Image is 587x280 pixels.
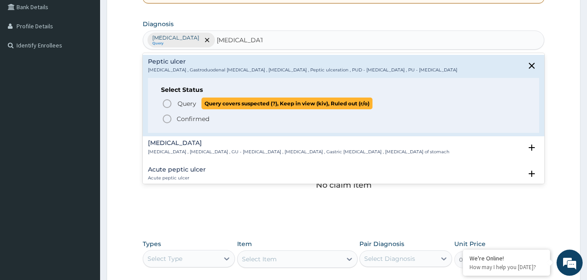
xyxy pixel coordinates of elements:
[143,20,174,28] label: Diagnosis
[152,41,199,46] small: Query
[162,98,172,109] i: status option query
[470,263,543,271] p: How may I help you today?
[359,240,404,248] label: Pair Diagnosis
[4,187,166,218] textarea: Type your message and hit 'Enter'
[178,99,196,108] span: Query
[143,240,161,248] label: Types
[148,166,206,173] h4: Acute peptic ulcer
[527,142,537,153] i: open select status
[16,44,35,65] img: d_794563401_company_1708531726252_794563401
[364,254,415,263] div: Select Diagnosis
[148,254,182,263] div: Select Type
[152,34,199,41] p: [MEDICAL_DATA]
[454,240,486,248] label: Unit Price
[148,58,457,65] h4: Peptic ulcer
[50,84,120,172] span: We're online!
[470,254,543,262] div: We're Online!
[148,67,457,73] p: [MEDICAL_DATA] , Gastroduodenal [MEDICAL_DATA] , [MEDICAL_DATA] , Peptic ulceration , PUD - [MEDI...
[203,36,211,44] span: remove selection option
[161,87,527,93] h6: Select Status
[148,149,449,155] p: [MEDICAL_DATA] , [MEDICAL_DATA] , GU - [MEDICAL_DATA] , [MEDICAL_DATA] , Gastric [MEDICAL_DATA] ,...
[527,169,537,179] i: open select status
[162,114,172,124] i: status option filled
[45,49,146,60] div: Chat with us now
[527,61,537,71] i: close select status
[177,115,209,123] p: Confirmed
[237,240,252,248] label: Item
[316,181,372,189] p: No claim item
[143,4,164,25] div: Minimize live chat window
[148,140,449,146] h4: [MEDICAL_DATA]
[201,98,372,109] span: Query covers suspected (?), Keep in view (kiv), Ruled out (r/o)
[148,175,206,181] p: Acute peptic ulcer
